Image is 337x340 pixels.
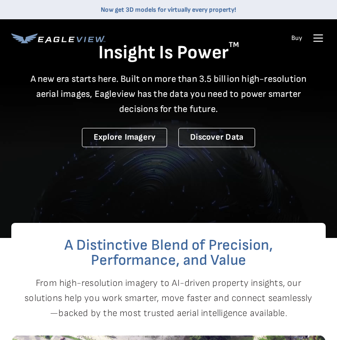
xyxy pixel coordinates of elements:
[82,128,168,147] a: Explore Imagery
[11,276,326,321] p: From high-resolution imagery to AI-driven property insights, our solutions help you work smarter,...
[101,6,236,14] a: Now get 3D models for virtually every property!
[178,128,255,147] a: Discover Data
[291,34,302,42] a: Buy
[24,71,313,117] p: A new era starts here. Built on more than 3.5 billion high-resolution aerial images, Eagleview ha...
[11,238,326,268] h2: A Distinctive Blend of Precision, Performance, and Value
